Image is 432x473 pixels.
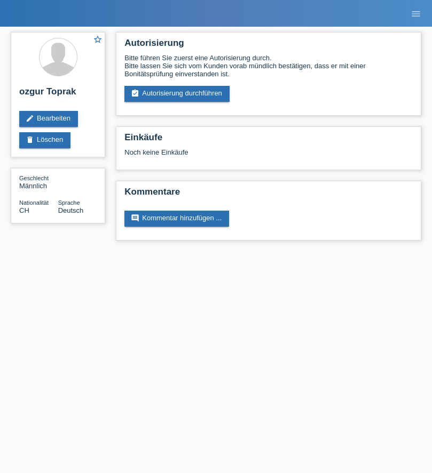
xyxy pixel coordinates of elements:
div: Bitte führen Sie zuerst eine Autorisierung durch. Bitte lassen Sie sich vom Kunden vorab mündlich... [124,54,413,78]
span: Geschlecht [19,175,49,181]
h2: Autorisierung [124,38,413,54]
span: Schweiz [19,206,29,214]
i: edit [26,114,34,123]
a: deleteLöschen [19,132,70,148]
a: commentKommentar hinzufügen ... [124,211,229,227]
a: star_border [93,35,103,46]
i: comment [131,214,139,222]
span: Nationalität [19,199,49,206]
a: assignment_turned_inAutorisierung durchführen [124,86,230,102]
i: assignment_turned_in [131,89,139,98]
div: Männlich [19,174,58,190]
div: Noch keine Einkäufe [124,148,413,164]
a: editBearbeiten [19,111,78,127]
i: star_border [93,35,103,44]
h2: Kommentare [124,187,413,203]
i: menu [411,9,421,19]
h2: ozgur Toprak [19,86,97,102]
span: Deutsch [58,206,84,214]
span: Sprache [58,199,80,206]
a: menu [405,10,427,17]
h2: Einkäufe [124,132,413,148]
i: delete [26,135,34,144]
